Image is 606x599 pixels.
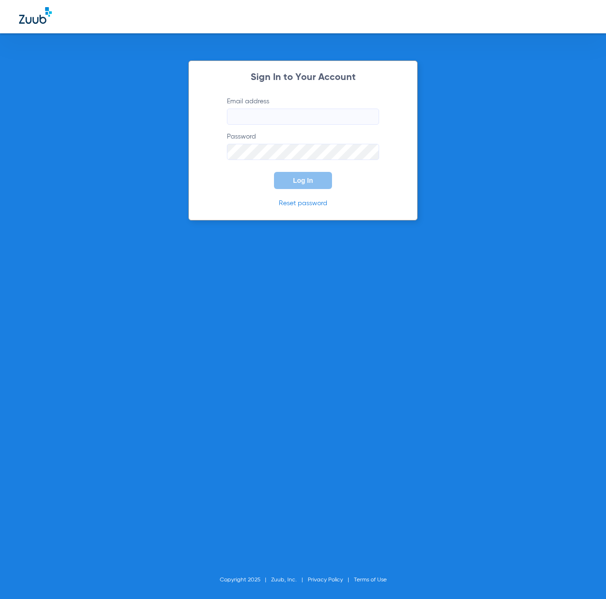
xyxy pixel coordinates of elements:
a: Privacy Policy [308,577,343,583]
button: Log In [274,172,332,189]
input: Password [227,144,379,160]
img: Zuub Logo [19,7,52,24]
h2: Sign In to Your Account [213,73,393,82]
li: Zuub, Inc. [271,575,308,585]
input: Email address [227,109,379,125]
label: Email address [227,97,379,125]
a: Reset password [279,200,327,207]
li: Copyright 2025 [220,575,271,585]
label: Password [227,132,379,160]
span: Log In [293,177,313,184]
iframe: Chat Widget [558,553,606,599]
a: Terms of Use [354,577,387,583]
